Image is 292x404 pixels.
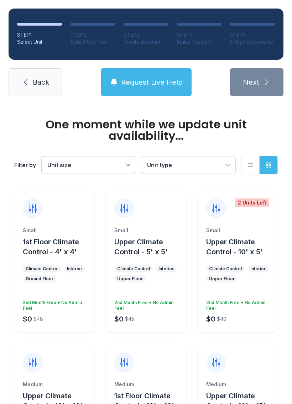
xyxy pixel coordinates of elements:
div: STEP 5 [230,31,275,38]
div: One moment while we update unit availability... [14,119,278,142]
div: Climate Control [117,266,150,272]
div: Climate Control [26,266,58,272]
div: STEP 3 [124,31,168,38]
div: STEP 2 [71,31,115,38]
div: Upper Floor [117,276,143,282]
div: 2nd Month Free + No Admin Fee! [111,297,177,311]
div: $40 [217,315,226,323]
div: $0 [206,314,215,324]
span: Unit size [47,161,71,169]
div: Small [206,227,269,234]
div: $45 [125,315,134,323]
div: STEP 1 [17,31,62,38]
div: Interior [67,266,82,272]
div: Interior [158,266,174,272]
div: $0 [23,314,32,324]
div: Medium [114,381,177,388]
div: 2nd Month Free + No Admin Fee! [203,297,269,311]
div: Medium [206,381,269,388]
div: STEP 4 [177,31,222,38]
span: Upper Climate Control - 10' x 5' [206,238,263,256]
button: Unit type [141,156,235,174]
button: 1st Floor Climate Control - 4' x 4' [23,237,92,257]
button: Upper Climate Control - 10' x 5' [206,237,275,257]
div: $48 [33,315,43,323]
div: Create Account [124,38,168,46]
div: Select Unit [17,38,62,46]
div: Make Payment [177,38,222,46]
div: Small [23,227,86,234]
button: Upper Climate Control - 5' x 5' [114,237,183,257]
div: 2 Units Left [235,198,269,207]
span: 1st Floor Climate Control - 4' x 4' [23,238,79,256]
div: Select Unit Tier [71,38,115,46]
div: 2nd Month Free + No Admin Fee! [20,297,86,311]
div: Climate Control [209,266,242,272]
span: Upper Climate Control - 5' x 5' [114,238,168,256]
div: Upper Floor [209,276,235,282]
div: E-Sign Documents [230,38,275,46]
span: Unit type [147,161,172,169]
div: Filter by [14,161,36,169]
div: Interior [250,266,266,272]
span: Request Live Help [121,77,183,87]
div: Ground Floor [26,276,53,282]
div: $0 [114,314,124,324]
div: Small [114,227,177,234]
span: Next [243,77,259,87]
div: Medium [23,381,86,388]
button: Unit size [42,156,136,174]
span: Back [33,77,49,87]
